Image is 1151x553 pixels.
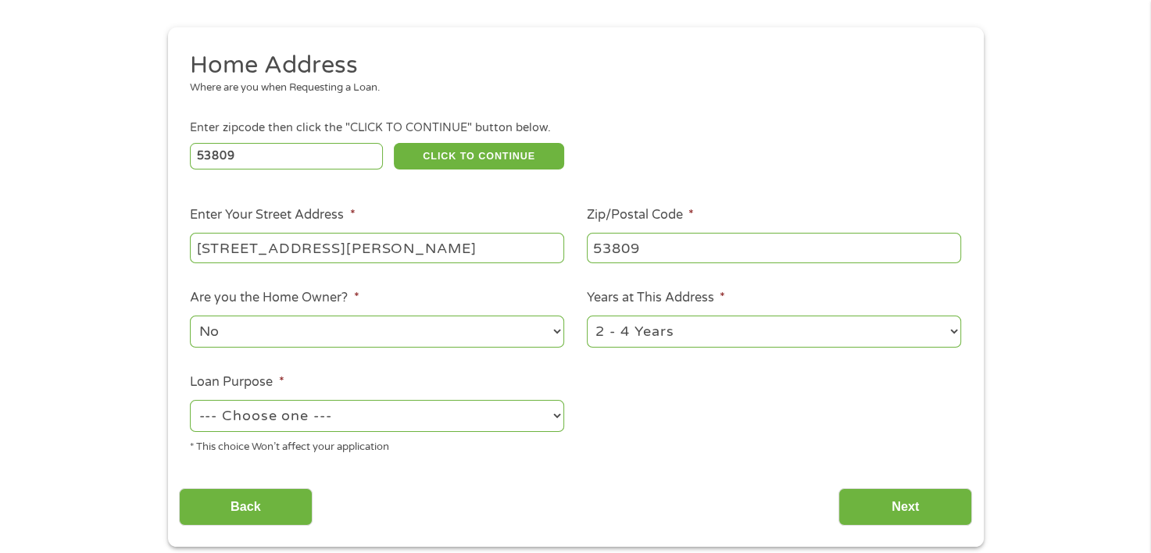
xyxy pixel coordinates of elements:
[838,488,972,526] input: Next
[190,290,359,306] label: Are you the Home Owner?
[190,233,564,262] input: 1 Main Street
[190,80,949,96] div: Where are you when Requesting a Loan.
[179,488,313,526] input: Back
[190,374,284,391] label: Loan Purpose
[190,143,383,169] input: Enter Zipcode (e.g 01510)
[190,434,564,455] div: * This choice Won’t affect your application
[190,207,355,223] label: Enter Your Street Address
[190,120,960,137] div: Enter zipcode then click the "CLICK TO CONTINUE" button below.
[190,50,949,81] h2: Home Address
[394,143,564,169] button: CLICK TO CONTINUE
[587,207,694,223] label: Zip/Postal Code
[587,290,725,306] label: Years at This Address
